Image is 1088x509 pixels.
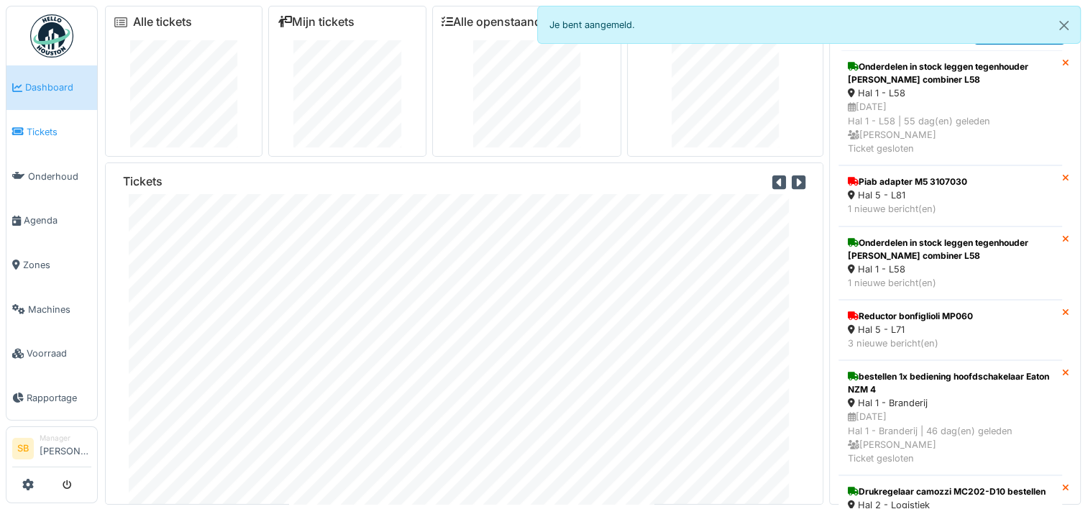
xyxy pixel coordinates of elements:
[25,81,91,94] span: Dashboard
[123,175,163,188] h6: Tickets
[23,258,91,272] span: Zones
[848,485,1053,498] div: Drukregelaar camozzi MC202-D10 bestellen
[848,370,1053,396] div: bestellen 1x bediening hoofdschakelaar Eaton NZM 4
[6,110,97,155] a: Tickets
[278,15,355,29] a: Mijn tickets
[848,336,1053,350] div: 3 nieuwe bericht(en)
[6,331,97,376] a: Voorraad
[6,287,97,331] a: Machines
[30,14,73,58] img: Badge_color-CXgf-gQk.svg
[848,410,1053,465] div: [DATE] Hal 1 - Branderij | 46 dag(en) geleden [PERSON_NAME] Ticket gesloten
[28,170,91,183] span: Onderhoud
[838,226,1062,300] a: Onderdelen in stock leggen tegenhouder [PERSON_NAME] combiner L58 Hal 1 - L58 1 nieuwe bericht(en)
[848,262,1053,276] div: Hal 1 - L58
[24,214,91,227] span: Agenda
[848,396,1053,410] div: Hal 1 - Branderij
[848,276,1053,290] div: 1 nieuwe bericht(en)
[6,154,97,198] a: Onderhoud
[838,50,1062,165] a: Onderdelen in stock leggen tegenhouder [PERSON_NAME] combiner L58 Hal 1 - L58 [DATE]Hal 1 - L58 |...
[848,188,1053,202] div: Hal 5 - L81
[442,15,581,29] a: Alle openstaande taken
[848,60,1053,86] div: Onderdelen in stock leggen tegenhouder [PERSON_NAME] combiner L58
[848,175,1053,188] div: Piab adapter M5 3107030
[6,65,97,110] a: Dashboard
[6,198,97,243] a: Agenda
[12,433,91,467] a: SB Manager[PERSON_NAME]
[848,100,1053,155] div: [DATE] Hal 1 - L58 | 55 dag(en) geleden [PERSON_NAME] Ticket gesloten
[848,86,1053,100] div: Hal 1 - L58
[838,165,1062,226] a: Piab adapter M5 3107030 Hal 5 - L81 1 nieuwe bericht(en)
[12,438,34,459] li: SB
[537,6,1082,44] div: Je bent aangemeld.
[1048,6,1080,45] button: Close
[28,303,91,316] span: Machines
[40,433,91,464] li: [PERSON_NAME]
[133,15,192,29] a: Alle tickets
[848,202,1053,216] div: 1 nieuwe bericht(en)
[27,125,91,139] span: Tickets
[848,323,1053,336] div: Hal 5 - L71
[27,347,91,360] span: Voorraad
[848,237,1053,262] div: Onderdelen in stock leggen tegenhouder [PERSON_NAME] combiner L58
[838,360,1062,475] a: bestellen 1x bediening hoofdschakelaar Eaton NZM 4 Hal 1 - Branderij [DATE]Hal 1 - Branderij | 46...
[40,433,91,444] div: Manager
[6,376,97,421] a: Rapportage
[27,391,91,405] span: Rapportage
[6,243,97,288] a: Zones
[838,300,1062,360] a: Reductor bonfiglioli MP060 Hal 5 - L71 3 nieuwe bericht(en)
[848,310,1053,323] div: Reductor bonfiglioli MP060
